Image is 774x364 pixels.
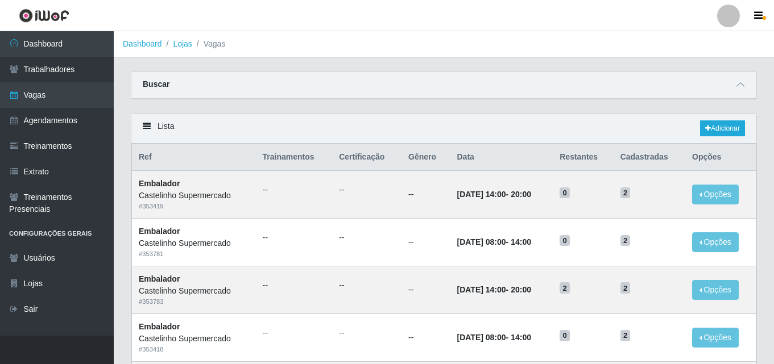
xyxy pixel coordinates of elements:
[139,237,249,249] div: Castelinho Supermercado
[620,235,631,246] span: 2
[692,328,739,348] button: Opções
[192,38,226,50] li: Vagas
[339,232,395,244] ul: --
[402,170,450,218] td: --
[511,285,531,294] time: 20:00
[139,345,249,354] div: # 353418
[123,39,162,48] a: Dashboard
[263,327,326,339] ul: --
[339,327,395,339] ul: --
[692,185,739,204] button: Opções
[511,333,531,342] time: 14:00
[620,187,631,199] span: 2
[139,202,249,211] div: # 353419
[139,227,180,236] strong: Embalador
[139,179,180,188] strong: Embalador
[19,9,69,23] img: CoreUI Logo
[457,190,531,199] strong: -
[114,31,774,57] nav: breadcrumb
[692,280,739,300] button: Opções
[132,144,256,171] th: Ref
[560,187,570,199] span: 0
[131,114,756,144] div: Lista
[450,144,553,171] th: Data
[402,219,450,266] td: --
[692,232,739,252] button: Opções
[457,285,531,294] strong: -
[457,333,506,342] time: [DATE] 08:00
[560,235,570,246] span: 0
[560,330,570,341] span: 0
[560,282,570,294] span: 2
[553,144,613,171] th: Restantes
[139,274,180,283] strong: Embalador
[457,190,506,199] time: [DATE] 14:00
[457,285,506,294] time: [DATE] 14:00
[457,333,531,342] strong: -
[263,184,326,196] ul: --
[143,80,169,89] strong: Buscar
[139,249,249,259] div: # 353781
[139,322,180,331] strong: Embalador
[620,282,631,294] span: 2
[511,237,531,246] time: 14:00
[620,330,631,341] span: 2
[263,232,326,244] ul: --
[457,237,506,246] time: [DATE] 08:00
[402,266,450,313] td: --
[332,144,402,171] th: Certificação
[402,313,450,361] td: --
[263,279,326,291] ul: --
[139,285,249,297] div: Castelinho Supermercado
[139,333,249,345] div: Castelinho Supermercado
[685,144,756,171] th: Opções
[339,279,395,291] ul: --
[256,144,333,171] th: Trainamentos
[614,144,685,171] th: Cadastradas
[402,144,450,171] th: Gênero
[457,237,531,246] strong: -
[339,184,395,196] ul: --
[173,39,192,48] a: Lojas
[511,190,531,199] time: 20:00
[139,297,249,307] div: # 353783
[139,190,249,202] div: Castelinho Supermercado
[700,120,745,136] a: Adicionar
